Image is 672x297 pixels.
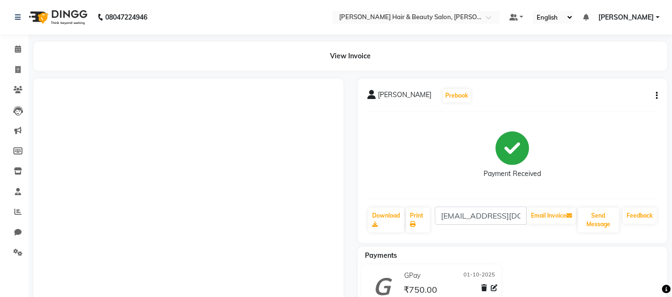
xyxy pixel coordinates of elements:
input: enter email [435,207,527,225]
button: Email Invoice [527,208,576,224]
button: Send Message [578,208,619,232]
button: Prebook [443,89,471,102]
img: logo [24,4,90,31]
a: Feedback [623,208,657,224]
span: GPay [404,271,420,281]
span: 01-10-2025 [463,271,495,281]
span: [PERSON_NAME] [378,90,431,103]
span: Payments [365,251,397,260]
div: View Invoice [33,42,667,71]
div: Payment Received [484,169,541,179]
a: Print [406,208,430,232]
a: Download [368,208,405,232]
span: [PERSON_NAME] [598,12,654,22]
b: 08047224946 [105,4,147,31]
